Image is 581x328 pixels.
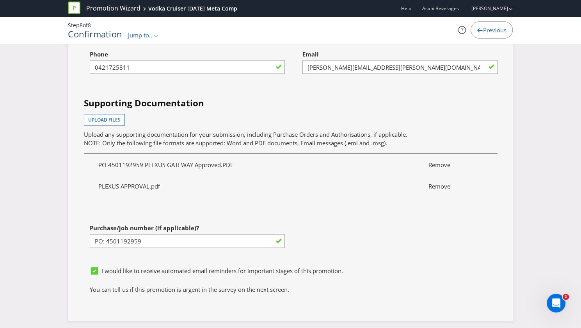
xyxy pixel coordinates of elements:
div: Vodka Cruiser [DATE] Meta Comp [148,5,237,12]
iframe: Intercom live chat [547,294,565,312]
a: [PERSON_NAME] [463,5,508,12]
button: Upload files [84,114,125,125]
a: Promotion Wizard [86,4,140,13]
span: Upload any supporting documentation for your submission, including Purchase Orders and Authorisat... [84,130,407,138]
span: Purchase/job number (if applicable)? [90,224,199,231]
h4: Supporting Documentation [84,97,497,109]
span: 1 [563,294,569,300]
span: NOTE: Only the following file formats are supported: Word and PDF documents, Email messages (.eml... [84,139,387,146]
span: Step [68,21,80,29]
p: You can tell us if this promotion is urgent in the survey on the next screen. [90,285,492,293]
span: Remove [423,182,489,190]
span: Previous [483,26,506,34]
span: of [83,21,88,29]
h1: Confirmation [68,29,122,39]
span: Email [302,50,319,58]
a: Help [401,5,411,12]
span: Jump to... [128,31,154,39]
p: PLEXUS APPROVAL.pdf [92,182,423,190]
span: Phone [90,50,108,58]
p: PO 4501192959 PLEXUS GATEWAY Approved.PDF [92,160,423,169]
span: Upload files [88,116,121,123]
span: 8 [88,21,91,29]
span: Asahi Beverages [422,5,458,12]
span: Remove [423,160,489,169]
span: I would like to receive automated email reminders for important stages of this promotion. [101,266,343,274]
span: 8 [80,21,83,29]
